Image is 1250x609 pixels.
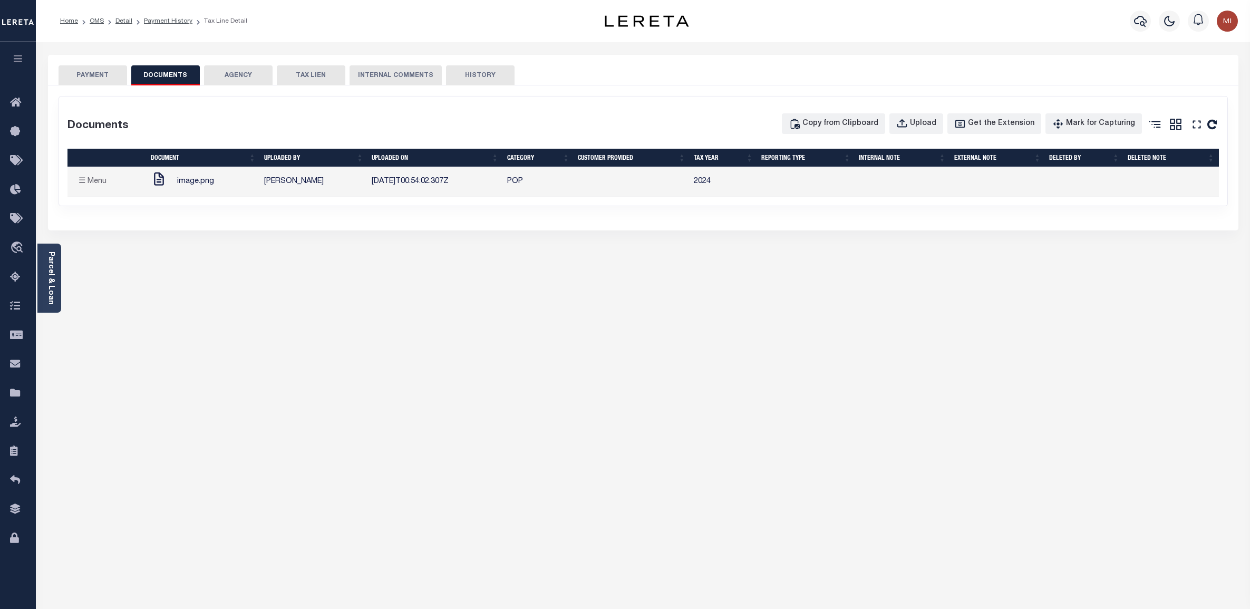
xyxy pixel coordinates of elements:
[1217,11,1238,32] img: svg+xml;base64,PHN2ZyB4bWxucz0iaHR0cDovL3d3dy53My5vcmcvMjAwMC9zdmciIHBvaW50ZXItZXZlbnRzPSJub25lIi...
[782,113,885,134] button: Copy from Clipboard
[277,65,345,85] button: TAX LIEN
[260,149,367,167] th: UPLOADED BY: activate to sort column ascending
[192,16,247,26] li: Tax Line Detail
[690,149,757,167] th: Tax Year: activate to sort column ascending
[802,118,878,130] div: Copy from Clipboard
[503,149,574,167] th: Category: activate to sort column ascending
[47,252,54,305] a: Parcel & Loan
[757,149,855,167] th: Reporting Type: activate to sort column ascending
[204,65,273,85] button: AGENCY
[367,167,502,197] td: [DATE]T00:54:02.307Z
[446,65,515,85] button: HISTORY
[690,167,757,197] td: 2024
[90,18,104,24] a: OMS
[950,149,1045,167] th: External Note: activate to sort column ascending
[367,149,502,167] th: UPLOADED ON: activate to sort column ascending
[59,65,127,85] button: PAYMENT
[67,118,129,134] div: Documents
[947,113,1041,134] button: Get the Extension
[910,118,936,130] div: Upload
[1045,149,1123,167] th: Deleted by: activate to sort column ascending
[131,65,200,85] button: DOCUMENTS
[144,18,192,24] a: Payment History
[115,18,132,24] a: Detail
[968,118,1034,130] div: Get the Extension
[605,15,689,27] img: logo-dark.svg
[889,113,943,134] button: Upload
[1045,113,1142,134] button: Mark for Capturing
[177,176,214,188] span: image.png
[855,149,949,167] th: Internal Note: activate to sort column ascending
[10,241,27,255] i: travel_explore
[350,65,442,85] button: INTERNAL COMMENTS
[1123,149,1219,167] th: Internal Note: activate to sort column ascending
[574,149,690,167] th: CUSTOMER PROVIDED: activate to sort column ascending
[67,113,1219,197] main-component: DocumentWorkspace
[60,18,78,24] a: Home
[1066,118,1135,130] div: Mark for Capturing
[147,149,260,167] th: Document: activate to sort column ascending
[260,167,367,197] td: [PERSON_NAME]
[72,172,113,192] button: ☰ Menu
[503,167,574,197] td: POP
